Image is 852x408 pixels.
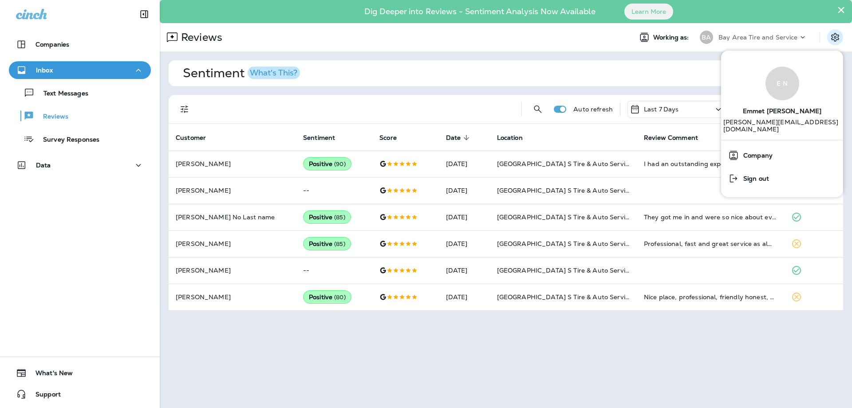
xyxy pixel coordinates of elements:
button: Settings [827,29,843,45]
td: [DATE] [439,204,490,230]
button: Text Messages [9,83,151,102]
p: [PERSON_NAME] [176,160,289,167]
td: [DATE] [439,230,490,257]
span: Sentiment [303,134,335,142]
span: ( 85 ) [334,214,345,221]
p: [PERSON_NAME] No Last name [176,214,289,221]
span: ( 90 ) [334,160,346,168]
button: What's This? [248,67,300,79]
p: Survey Responses [34,136,99,144]
button: Reviews [9,107,151,125]
span: [GEOGRAPHIC_DATA] S Tire & Auto Service [497,266,632,274]
div: Nice place, professional, friendly honest, people! [644,293,777,301]
span: Sign out [739,175,769,182]
p: [PERSON_NAME] [176,240,289,247]
h1: Sentiment [183,66,300,81]
p: Auto refresh [573,106,613,113]
span: Support [27,391,61,401]
button: Sign out [721,167,843,190]
td: [DATE] [439,151,490,177]
span: [GEOGRAPHIC_DATA] S Tire & Auto Service [497,186,632,194]
button: Support [9,385,151,403]
p: Companies [35,41,69,48]
span: Date [446,134,461,142]
div: I had an outstanding experience with Joe at Bay Area Point Tires. When a tire on my car completel... [644,159,777,168]
span: Review Comment [644,134,710,142]
div: What's This? [250,69,297,77]
span: Company [739,152,773,159]
td: [DATE] [439,177,490,204]
div: E N [765,67,799,100]
div: Professional, fast and great service as always! [644,239,777,248]
span: Location [497,134,523,142]
button: What's New [9,364,151,382]
p: [PERSON_NAME] [176,293,289,301]
button: Companies [9,36,151,53]
p: Last 7 Days [644,106,679,113]
p: Text Messages [35,90,88,98]
span: [GEOGRAPHIC_DATA] S Tire & Auto Service [497,240,632,248]
span: What's New [27,369,73,380]
p: Reviews [177,31,222,44]
a: E NEmmet [PERSON_NAME] [PERSON_NAME][EMAIL_ADDRESS][DOMAIN_NAME] [721,58,843,140]
button: Learn More [624,4,673,20]
button: Inbox [9,61,151,79]
span: Score [379,134,408,142]
div: Positive [303,210,351,224]
div: Positive [303,237,351,250]
p: Reviews [34,113,68,121]
div: BA [700,31,713,44]
span: Emmet [PERSON_NAME] [743,100,822,119]
span: [GEOGRAPHIC_DATA] S Tire & Auto Service [497,293,632,301]
td: -- [296,257,372,284]
span: [GEOGRAPHIC_DATA] S Tire & Auto Service [497,213,632,221]
span: ( 80 ) [334,293,346,301]
td: [DATE] [439,284,490,310]
button: Data [9,156,151,174]
p: [PERSON_NAME][EMAIL_ADDRESS][DOMAIN_NAME] [723,119,841,140]
div: Positive [303,157,351,170]
span: Customer [176,134,217,142]
span: Sentiment [303,134,347,142]
button: Close [837,3,845,17]
button: Company [721,144,843,167]
p: Data [36,162,51,169]
span: Date [446,134,473,142]
div: They got me in and were so nice about everything! will definitely go back! [644,213,777,222]
span: Score [379,134,397,142]
span: ( 85 ) [334,240,345,248]
td: [DATE] [439,257,490,284]
p: [PERSON_NAME] [176,187,289,194]
span: Customer [176,134,206,142]
div: Positive [303,290,351,304]
p: [PERSON_NAME] [176,267,289,274]
td: -- [296,177,372,204]
button: Search Reviews [529,100,547,118]
button: Survey Responses [9,130,151,148]
p: Inbox [36,67,53,74]
button: SentimentWhat's This? [176,60,850,86]
button: Filters [176,100,193,118]
button: Collapse Sidebar [132,5,157,23]
span: Working as: [653,34,691,41]
p: Dig Deeper into Reviews - Sentiment Analysis Now Available [339,10,621,13]
a: Company [725,147,840,164]
span: Review Comment [644,134,698,142]
span: Location [497,134,534,142]
span: [GEOGRAPHIC_DATA] S Tire & Auto Service [497,160,632,168]
p: Bay Area Tire and Service [718,34,798,41]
